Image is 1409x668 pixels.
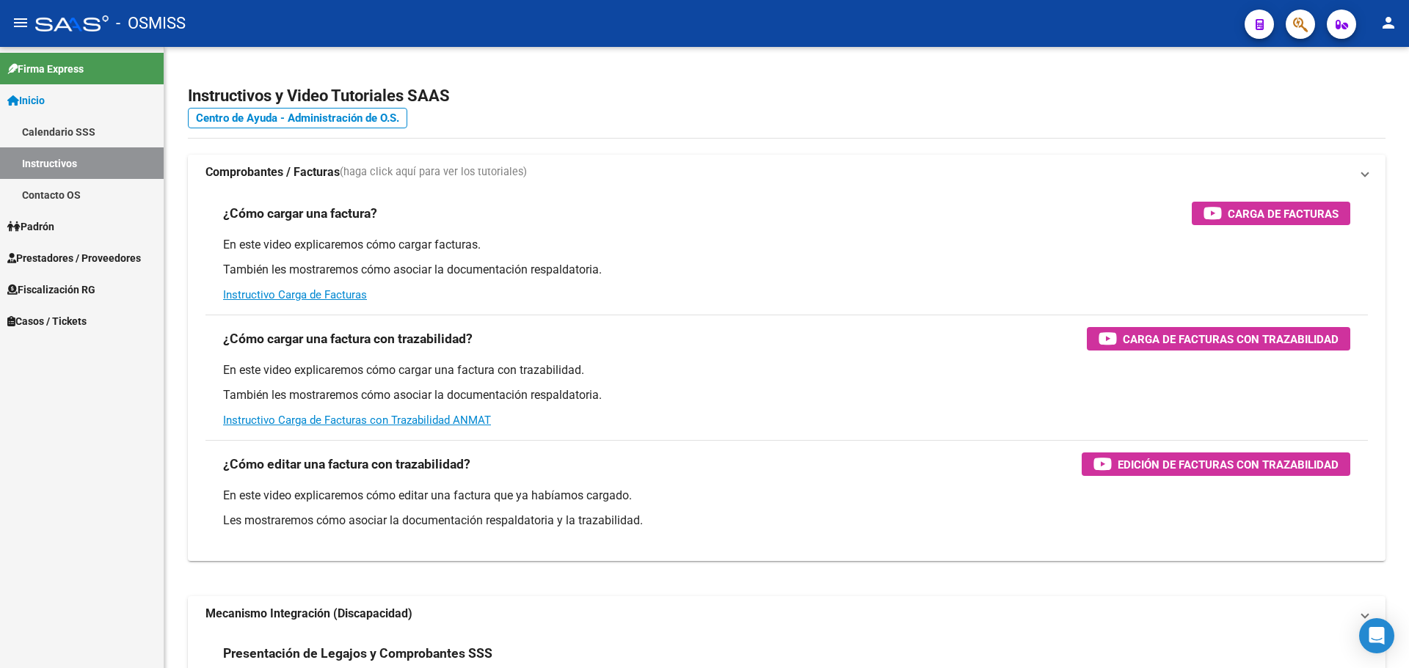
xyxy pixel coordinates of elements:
[7,250,141,266] span: Prestadores / Proveedores
[1192,202,1350,225] button: Carga de Facturas
[223,454,470,474] h3: ¿Cómo editar una factura con trazabilidad?
[7,313,87,329] span: Casos / Tickets
[223,643,492,664] h3: Presentación de Legajos y Comprobantes SSS
[116,7,186,40] span: - OSMISS
[223,362,1350,378] p: En este video explicaremos cómo cargar una factura con trazabilidad.
[7,92,45,109] span: Inicio
[223,513,1350,529] p: Les mostraremos cómo asociar la documentación respaldatoria y la trazabilidad.
[1087,327,1350,350] button: Carga de Facturas con Trazabilidad
[205,164,340,180] strong: Comprobantes / Facturas
[1123,330,1339,348] span: Carga de Facturas con Trazabilidad
[1359,618,1394,653] div: Open Intercom Messenger
[223,237,1350,253] p: En este video explicaremos cómo cargar facturas.
[223,329,473,349] h3: ¿Cómo cargar una factura con trazabilidad?
[1380,14,1397,32] mat-icon: person
[223,288,367,301] a: Instructivo Carga de Facturas
[205,606,412,622] strong: Mecanismo Integración (Discapacidad)
[1228,205,1339,223] span: Carga de Facturas
[12,14,29,32] mat-icon: menu
[340,164,527,180] span: (haga click aquí para ver los tutoriales)
[223,488,1350,504] p: En este video explicaremos cómo editar una factura que ya habíamos cargado.
[223,414,491,427] a: Instructivo Carga de Facturas con Trazabilidad ANMAT
[188,596,1386,631] mat-expansion-panel-header: Mecanismo Integración (Discapacidad)
[7,219,54,235] span: Padrón
[1082,452,1350,476] button: Edición de Facturas con Trazabilidad
[223,203,377,224] h3: ¿Cómo cargar una factura?
[1118,455,1339,474] span: Edición de Facturas con Trazabilidad
[188,108,407,128] a: Centro de Ayuda - Administración de O.S.
[223,262,1350,278] p: También les mostraremos cómo asociar la documentación respaldatoria.
[223,387,1350,403] p: También les mostraremos cómo asociar la documentación respaldatoria.
[188,82,1386,110] h2: Instructivos y Video Tutoriales SAAS
[7,61,84,77] span: Firma Express
[188,155,1386,190] mat-expansion-panel-header: Comprobantes / Facturas(haga click aquí para ver los tutoriales)
[188,190,1386,561] div: Comprobantes / Facturas(haga click aquí para ver los tutoriales)
[7,282,95,298] span: Fiscalización RG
